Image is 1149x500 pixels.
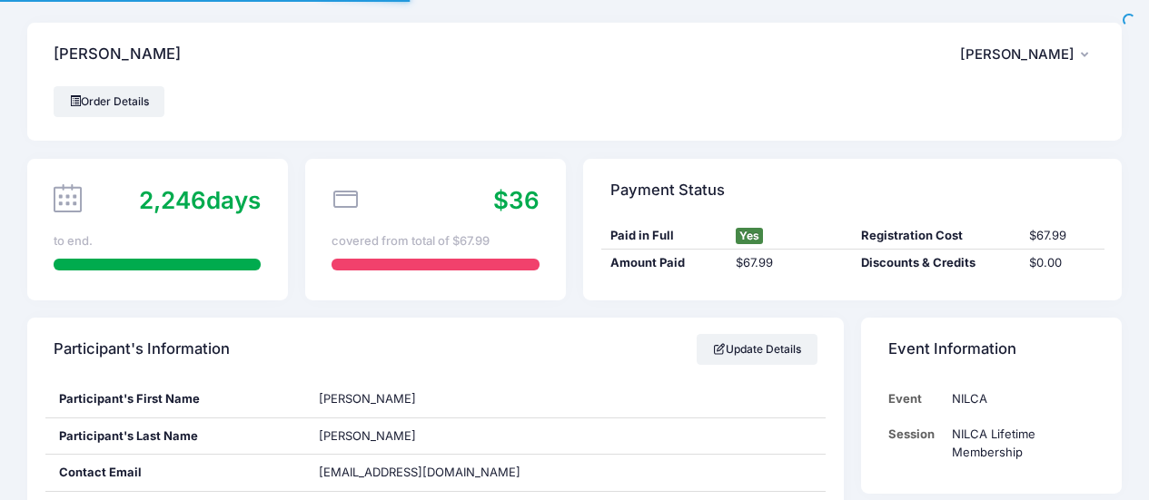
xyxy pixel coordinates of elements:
[332,232,539,250] div: covered from total of $67.99
[888,417,944,470] td: Session
[601,254,727,272] div: Amount Paid
[888,381,944,417] td: Event
[54,86,164,117] a: Order Details
[697,334,817,365] a: Update Details
[736,228,763,244] span: Yes
[54,232,261,250] div: to end.
[54,324,230,376] h4: Participant's Information
[139,186,206,214] span: 2,246
[139,182,261,218] div: days
[601,227,727,245] div: Paid in Full
[493,186,540,214] span: $36
[54,29,181,81] h4: [PERSON_NAME]
[960,34,1095,75] button: [PERSON_NAME]
[319,391,416,406] span: [PERSON_NAME]
[853,227,1021,245] div: Registration Cost
[45,455,306,491] div: Contact Email
[960,46,1075,63] span: [PERSON_NAME]
[319,428,416,443] span: [PERSON_NAME]
[610,164,725,216] h4: Payment Status
[727,254,852,272] div: $67.99
[319,465,520,479] span: [EMAIL_ADDRESS][DOMAIN_NAME]
[45,381,306,417] div: Participant's First Name
[1020,254,1104,272] div: $0.00
[943,417,1095,470] td: NILCA Lifetime Membership
[888,324,1016,376] h4: Event Information
[45,418,306,455] div: Participant's Last Name
[1020,227,1104,245] div: $67.99
[943,381,1095,417] td: NILCA
[853,254,1021,272] div: Discounts & Credits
